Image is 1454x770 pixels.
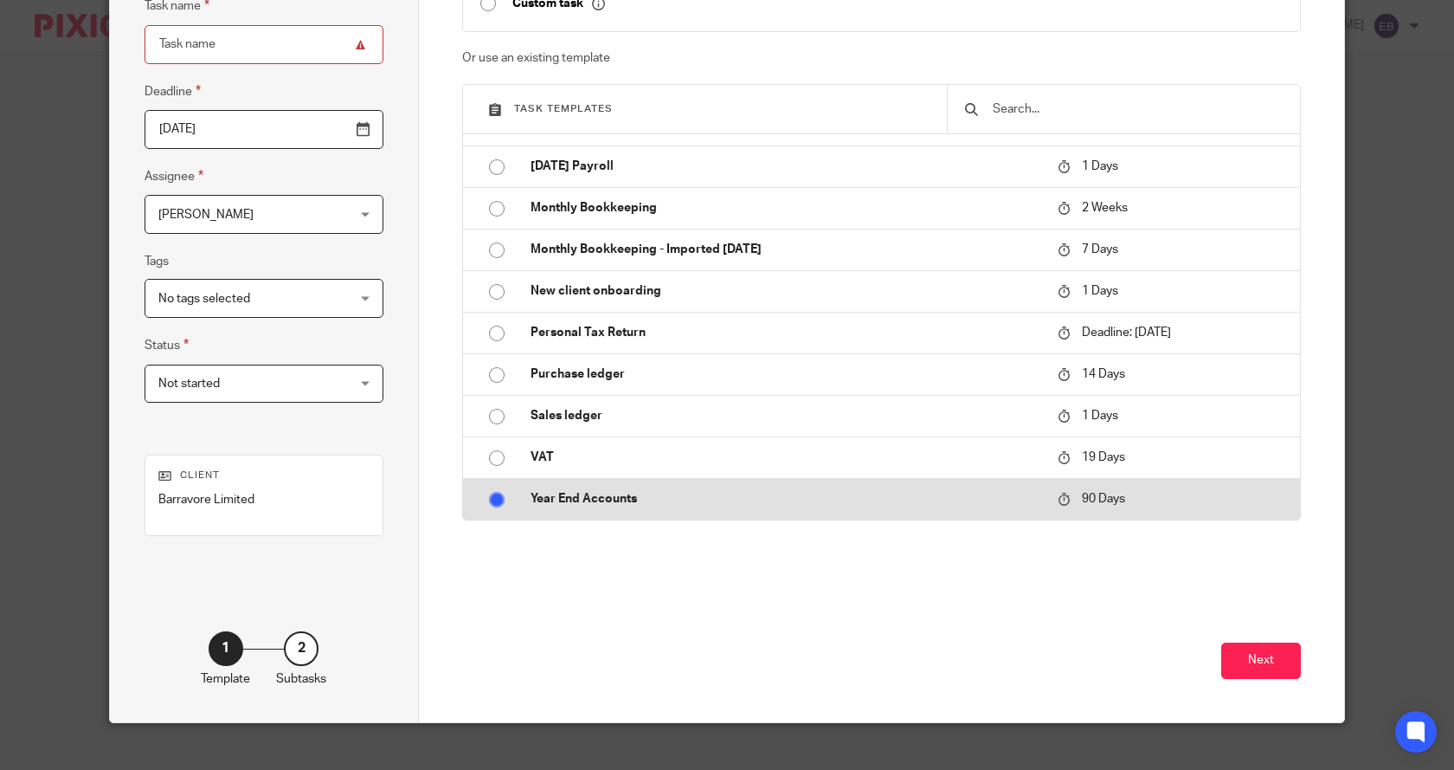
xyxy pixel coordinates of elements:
[158,293,250,305] span: No tags selected
[531,449,1040,466] p: VAT
[462,49,1302,67] p: Or use an existing template
[991,100,1283,119] input: Search...
[158,209,254,221] span: [PERSON_NAME]
[1082,160,1118,172] span: 1 Days
[1082,410,1118,422] span: 1 Days
[145,81,201,101] label: Deadline
[1082,202,1128,214] span: 2 Weeks
[1082,451,1125,463] span: 19 Days
[1221,643,1301,680] button: Next
[276,670,326,688] p: Subtasks
[145,25,383,64] input: Task name
[531,324,1040,341] p: Personal Tax Return
[145,110,383,149] input: Pick a date
[531,158,1040,175] p: [DATE] Payroll
[1082,243,1118,256] span: 7 Days
[158,491,370,508] p: Barravore Limited
[284,631,318,666] div: 2
[1082,285,1118,297] span: 1 Days
[514,104,613,113] span: Task templates
[158,378,220,390] span: Not started
[1082,327,1171,339] span: Deadline: [DATE]
[209,631,243,666] div: 1
[531,366,1040,383] p: Purchase ledger
[145,335,189,355] label: Status
[1082,368,1125,380] span: 14 Days
[531,199,1040,217] p: Monthly Bookkeeping
[145,166,203,186] label: Assignee
[1082,494,1125,506] span: 90 Days
[531,407,1040,424] p: Sales ledger
[158,469,370,482] p: Client
[531,282,1040,300] p: New client onboarding
[145,253,169,270] label: Tags
[531,241,1040,258] p: Monthly Bookkeeping - Imported [DATE]
[201,670,250,688] p: Template
[531,490,1040,508] p: Year End Accounts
